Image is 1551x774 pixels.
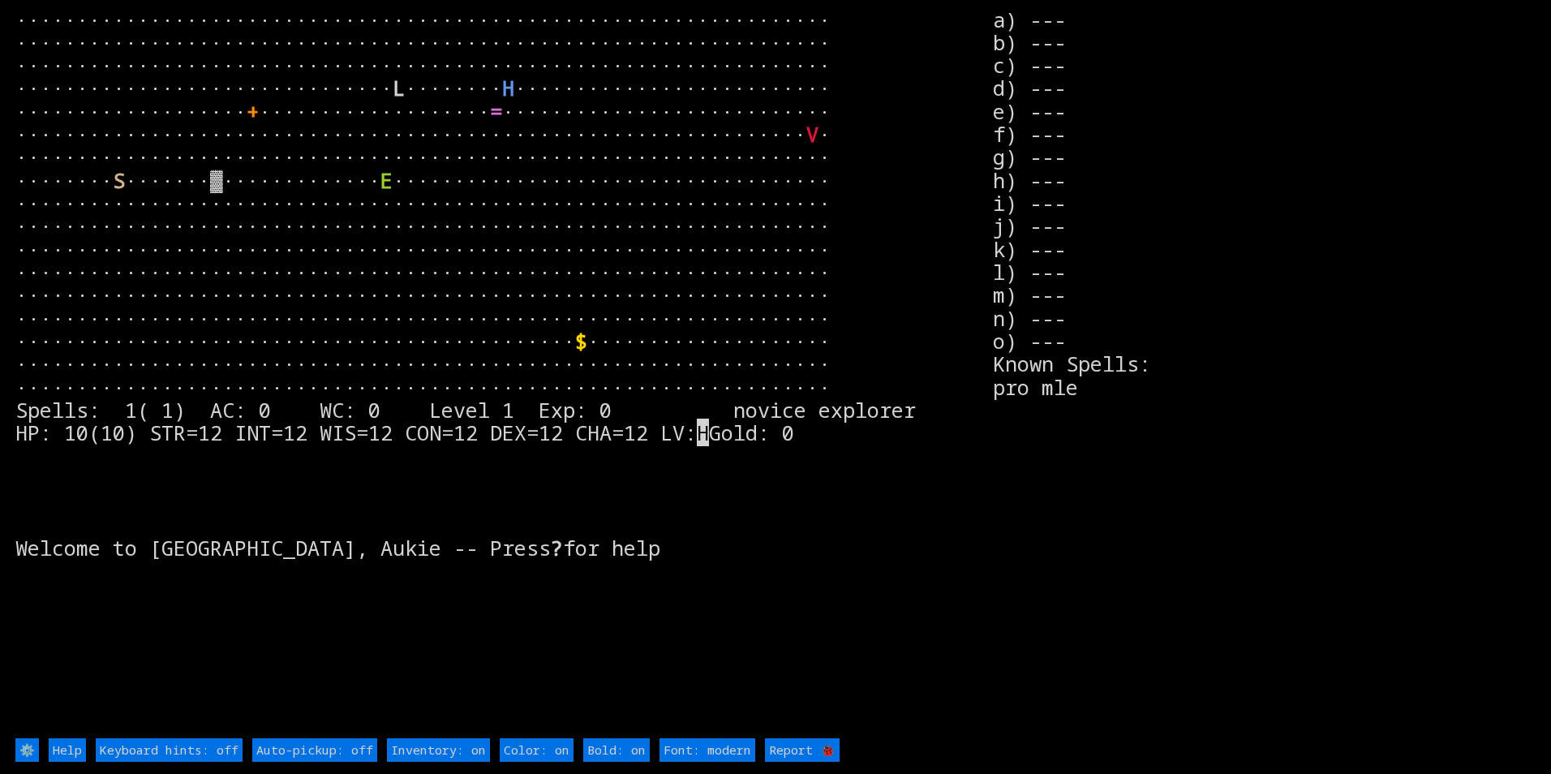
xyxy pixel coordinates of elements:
stats: a) --- b) --- c) --- d) --- e) --- f) --- g) --- h) --- i) --- j) --- k) --- l) --- m) --- n) ---... [993,8,1536,736]
b: ? [551,534,563,561]
font: S [113,166,125,194]
input: Auto-pickup: off [252,738,377,761]
mark: H [697,419,709,446]
input: Keyboard hints: off [96,738,243,761]
font: $ [575,327,587,355]
input: Font: modern [659,738,755,761]
input: Bold: on [583,738,650,761]
input: ⚙️ [15,738,39,761]
input: Color: on [500,738,574,761]
font: = [490,97,502,125]
font: L [393,74,405,101]
font: V [806,120,818,148]
input: Help [49,738,86,761]
font: H [502,74,514,101]
larn: ··································································· ·····························... [15,8,993,736]
input: Report 🐞 [765,738,840,761]
input: Inventory: on [387,738,490,761]
font: E [380,166,393,194]
font: + [247,97,259,125]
